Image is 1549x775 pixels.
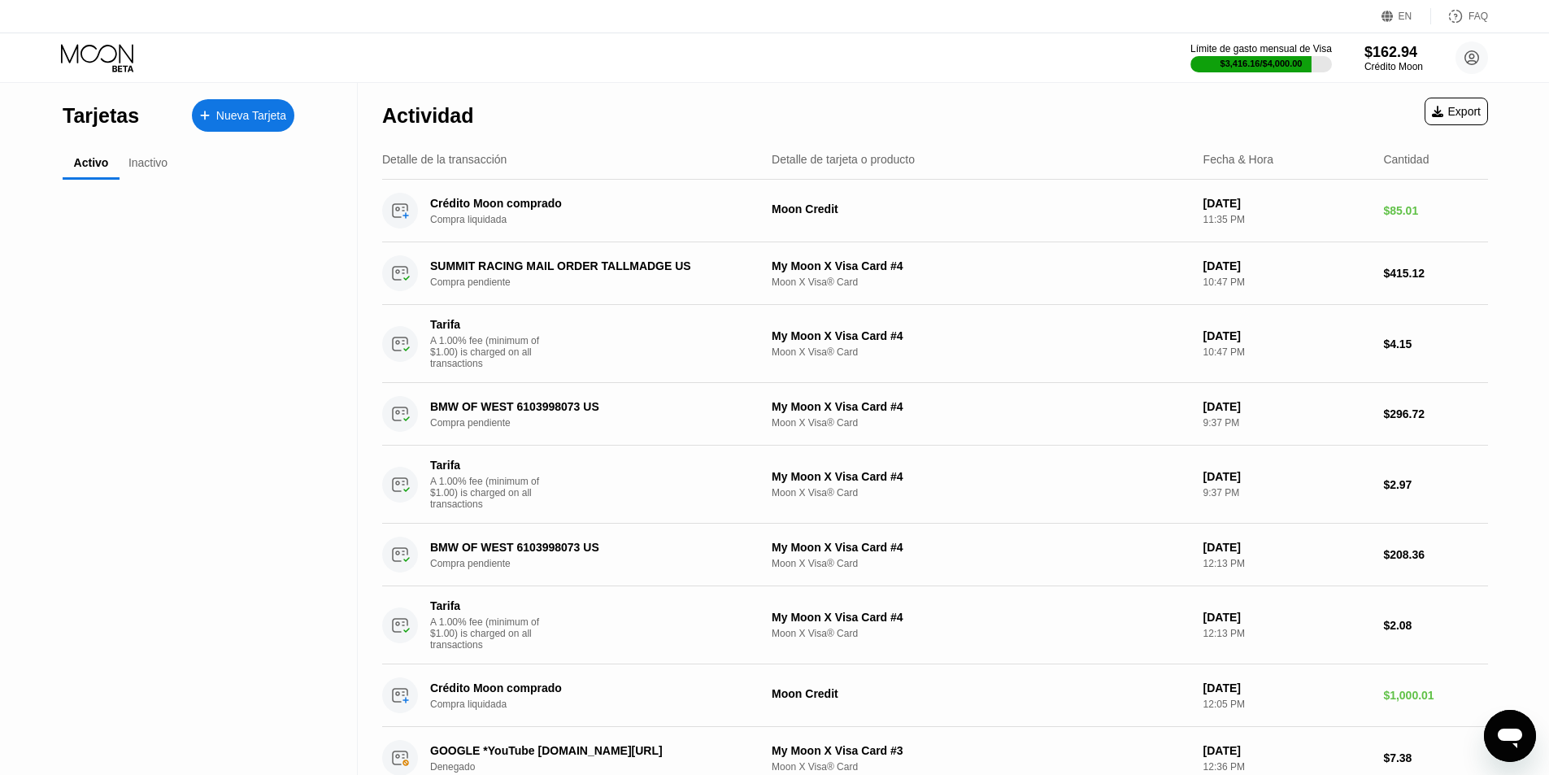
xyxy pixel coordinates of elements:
[1203,628,1371,639] div: 12:13 PM
[430,761,769,773] div: Denegado
[1364,44,1423,72] div: $162.94Crédito Moon
[382,153,507,166] div: Detalle de la transacción
[1381,8,1431,24] div: EN
[1425,98,1488,125] div: Export
[1203,417,1371,429] div: 9:37 PM
[772,558,1190,569] div: Moon X Visa® Card
[1469,11,1488,22] div: FAQ
[430,681,746,694] div: Crédito Moon comprado
[430,318,544,331] div: Tarifa
[430,335,552,369] div: A 1.00% fee (minimum of $1.00) is charged on all transactions
[192,99,294,132] div: Nueva Tarjeta
[430,599,544,612] div: Tarifa
[1203,276,1371,288] div: 10:47 PM
[382,664,1488,727] div: Crédito Moon compradoCompra liquidadaMoon Credit[DATE]12:05 PM$1,000.01
[1399,11,1412,22] div: EN
[772,259,1190,272] div: My Moon X Visa Card #4
[74,156,109,169] div: Activo
[382,104,474,128] div: Actividad
[382,586,1488,664] div: TarifaA 1.00% fee (minimum of $1.00) is charged on all transactionsMy Moon X Visa Card #4Moon X V...
[382,524,1488,586] div: BMW OF WEST 6103998073 USCompra pendienteMy Moon X Visa Card #4Moon X Visa® Card[DATE]12:13 PM$20...
[1203,214,1371,225] div: 11:35 PM
[1203,259,1371,272] div: [DATE]
[1383,478,1488,491] div: $2.97
[772,687,1190,700] div: Moon Credit
[772,628,1190,639] div: Moon X Visa® Card
[430,541,746,554] div: BMW OF WEST 6103998073 US
[1364,61,1423,72] div: Crédito Moon
[382,180,1488,242] div: Crédito Moon compradoCompra liquidadaMoon Credit[DATE]11:35 PM$85.01
[1203,487,1371,499] div: 9:37 PM
[1203,400,1371,413] div: [DATE]
[1383,619,1488,632] div: $2.08
[772,276,1190,288] div: Moon X Visa® Card
[430,744,746,757] div: GOOGLE *YouTube [DOMAIN_NAME][URL]
[1383,407,1488,420] div: $296.72
[1203,558,1371,569] div: 12:13 PM
[128,156,168,169] div: Inactivo
[1220,59,1303,68] div: $3,416.16 / $4,000.00
[1203,761,1371,773] div: 12:36 PM
[430,476,552,510] div: A 1.00% fee (minimum of $1.00) is charged on all transactions
[1203,611,1371,624] div: [DATE]
[1203,541,1371,554] div: [DATE]
[772,470,1190,483] div: My Moon X Visa Card #4
[430,616,552,651] div: A 1.00% fee (minimum of $1.00) is charged on all transactions
[772,487,1190,499] div: Moon X Visa® Card
[430,558,769,569] div: Compra pendiente
[772,329,1190,342] div: My Moon X Visa Card #4
[430,459,544,472] div: Tarifa
[1383,751,1488,764] div: $7.38
[772,744,1190,757] div: My Moon X Visa Card #3
[1203,470,1371,483] div: [DATE]
[1484,710,1536,762] iframe: Botón para iniciar la ventana de mensajería
[1383,689,1488,702] div: $1,000.01
[1203,346,1371,358] div: 10:47 PM
[772,761,1190,773] div: Moon X Visa® Card
[772,400,1190,413] div: My Moon X Visa Card #4
[63,104,139,128] div: Tarjetas
[1383,204,1488,217] div: $85.01
[1190,43,1332,72] div: Límite de gasto mensual de Visa$3,416.16/$4,000.00
[382,383,1488,446] div: BMW OF WEST 6103998073 USCompra pendienteMy Moon X Visa Card #4Moon X Visa® Card[DATE]9:37 PM$296.72
[382,305,1488,383] div: TarifaA 1.00% fee (minimum of $1.00) is charged on all transactionsMy Moon X Visa Card #4Moon X V...
[430,214,769,225] div: Compra liquidada
[772,417,1190,429] div: Moon X Visa® Card
[772,346,1190,358] div: Moon X Visa® Card
[430,699,769,710] div: Compra liquidada
[382,446,1488,524] div: TarifaA 1.00% fee (minimum of $1.00) is charged on all transactionsMy Moon X Visa Card #4Moon X V...
[1203,153,1273,166] div: Fecha & Hora
[1190,43,1332,54] div: Límite de gasto mensual de Visa
[772,202,1190,216] div: Moon Credit
[1203,744,1371,757] div: [DATE]
[430,417,769,429] div: Compra pendiente
[1383,548,1488,561] div: $208.36
[430,276,769,288] div: Compra pendiente
[1203,699,1371,710] div: 12:05 PM
[1383,153,1429,166] div: Cantidad
[1431,8,1488,24] div: FAQ
[772,153,915,166] div: Detalle de tarjeta o producto
[1383,337,1488,350] div: $4.15
[1203,197,1371,210] div: [DATE]
[382,242,1488,305] div: SUMMIT RACING MAIL ORDER TALLMADGE USCompra pendienteMy Moon X Visa Card #4Moon X Visa® Card[DATE...
[1203,681,1371,694] div: [DATE]
[1364,44,1423,61] div: $162.94
[430,259,746,272] div: SUMMIT RACING MAIL ORDER TALLMADGE US
[430,400,746,413] div: BMW OF WEST 6103998073 US
[1432,105,1481,118] div: Export
[1203,329,1371,342] div: [DATE]
[772,541,1190,554] div: My Moon X Visa Card #4
[1383,267,1488,280] div: $415.12
[216,109,286,123] div: Nueva Tarjeta
[430,197,746,210] div: Crédito Moon comprado
[772,611,1190,624] div: My Moon X Visa Card #4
